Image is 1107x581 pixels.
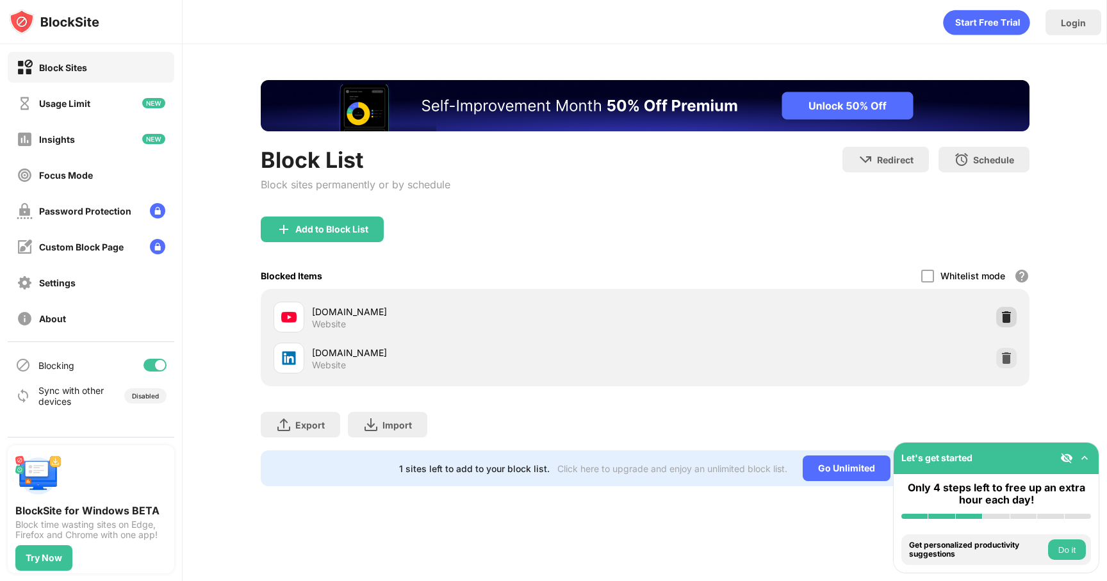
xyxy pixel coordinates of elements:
div: 1 sites left to add to your block list. [399,463,550,474]
div: Block sites permanently or by schedule [261,178,450,191]
div: [DOMAIN_NAME] [312,346,645,359]
div: Disabled [132,392,159,400]
div: Whitelist mode [940,270,1005,281]
div: Block List [261,147,450,173]
img: block-on.svg [17,60,33,76]
div: Website [312,359,346,371]
div: About [39,313,66,324]
img: new-icon.svg [142,98,165,108]
img: password-protection-off.svg [17,203,33,219]
div: animation [943,10,1030,35]
div: Sync with other devices [38,385,104,407]
iframe: Banner [261,80,1029,131]
img: customize-block-page-off.svg [17,239,33,255]
div: [DOMAIN_NAME] [312,305,645,318]
div: Settings [39,277,76,288]
img: omni-setup-toggle.svg [1078,452,1091,464]
div: Schedule [973,154,1014,165]
div: Go Unlimited [803,455,890,481]
div: Block time wasting sites on Edge, Firefox and Chrome with one app! [15,520,167,540]
img: blocking-icon.svg [15,357,31,373]
img: lock-menu.svg [150,203,165,218]
div: Only 4 steps left to free up an extra hour each day! [901,482,1091,506]
img: settings-off.svg [17,275,33,291]
div: Usage Limit [39,98,90,109]
img: new-icon.svg [142,134,165,144]
img: logo-blocksite.svg [9,9,99,35]
div: Block Sites [39,62,87,73]
div: Website [312,318,346,330]
button: Do it [1048,539,1086,560]
div: Get personalized productivity suggestions [909,541,1045,559]
div: Password Protection [39,206,131,217]
div: Add to Block List [295,224,368,234]
div: BlockSite for Windows BETA [15,504,167,517]
div: Import [382,420,412,430]
img: lock-menu.svg [150,239,165,254]
img: focus-off.svg [17,167,33,183]
img: eye-not-visible.svg [1060,452,1073,464]
img: favicons [281,309,297,325]
div: Insights [39,134,75,145]
div: Click here to upgrade and enjoy an unlimited block list. [557,463,787,474]
img: insights-off.svg [17,131,33,147]
div: Custom Block Page [39,241,124,252]
div: Try Now [26,553,62,563]
div: Redirect [877,154,914,165]
div: Login [1061,17,1086,28]
img: time-usage-off.svg [17,95,33,111]
img: sync-icon.svg [15,388,31,404]
div: Blocking [38,360,74,371]
img: favicons [281,350,297,366]
img: push-desktop.svg [15,453,61,499]
div: Let's get started [901,452,972,463]
div: Export [295,420,325,430]
img: about-off.svg [17,311,33,327]
div: Blocked Items [261,270,322,281]
div: Focus Mode [39,170,93,181]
